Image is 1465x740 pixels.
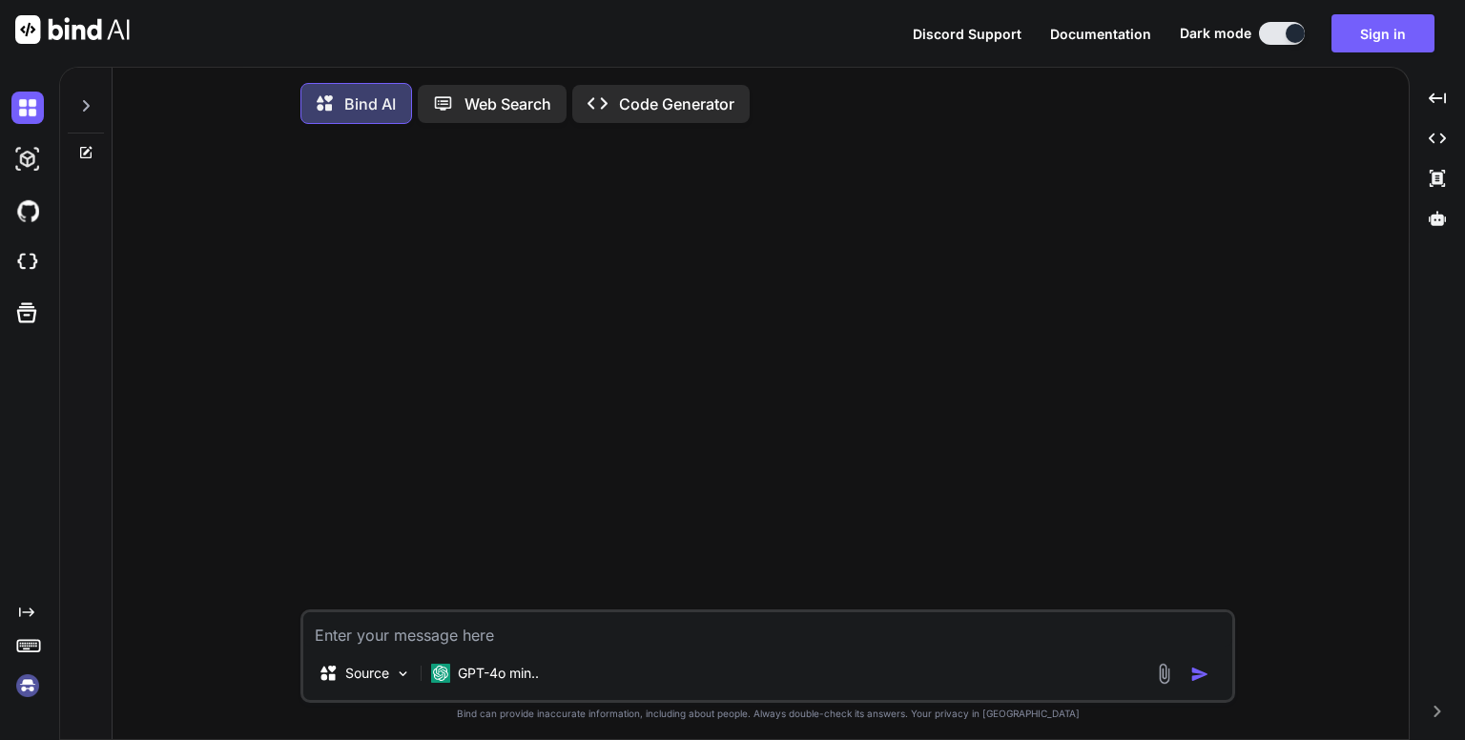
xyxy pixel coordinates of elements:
[619,92,734,115] p: Code Generator
[345,664,389,683] p: Source
[431,664,450,683] img: GPT-4o mini
[300,707,1235,721] p: Bind can provide inaccurate information, including about people. Always double-check its answers....
[1153,663,1175,685] img: attachment
[1050,24,1151,44] button: Documentation
[11,143,44,175] img: darkAi-studio
[395,666,411,682] img: Pick Models
[1331,14,1434,52] button: Sign in
[11,195,44,227] img: githubDark
[1050,26,1151,42] span: Documentation
[11,669,44,702] img: signin
[913,24,1021,44] button: Discord Support
[11,92,44,124] img: darkChat
[913,26,1021,42] span: Discord Support
[458,664,539,683] p: GPT-4o min..
[344,92,396,115] p: Bind AI
[1190,665,1209,684] img: icon
[15,15,130,44] img: Bind AI
[11,246,44,278] img: cloudideIcon
[464,92,551,115] p: Web Search
[1180,24,1251,43] span: Dark mode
